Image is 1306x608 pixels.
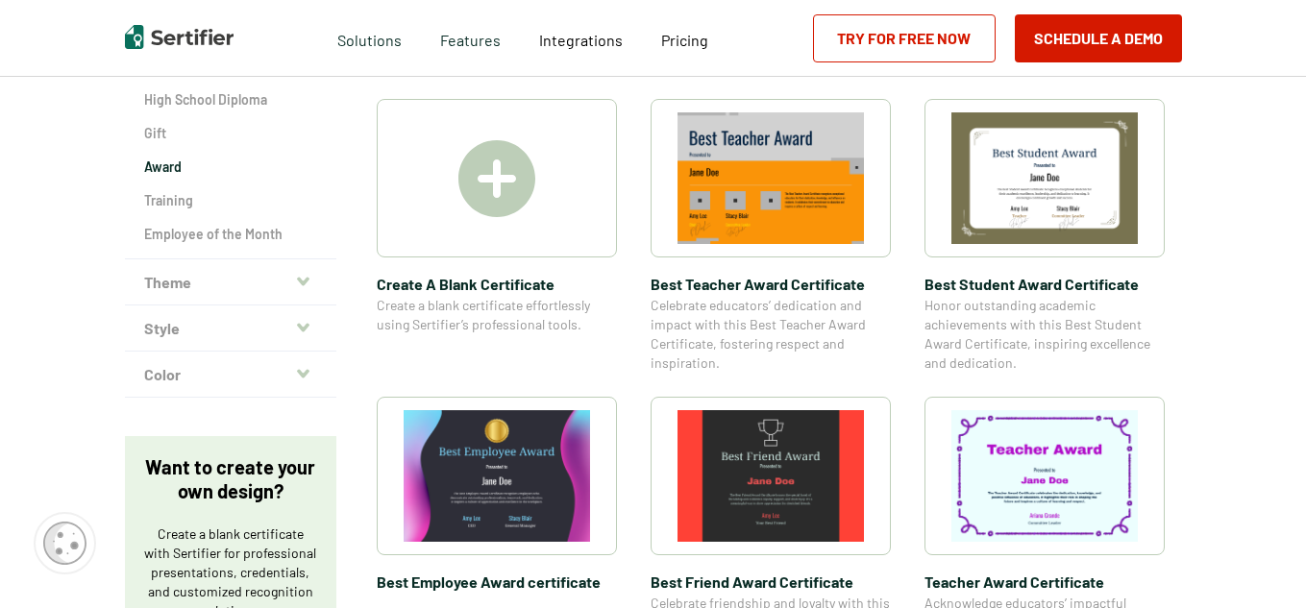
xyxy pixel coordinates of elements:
img: Cookie Popup Icon [43,522,86,565]
span: Best Employee Award certificate​ [377,570,617,594]
button: Schedule a Demo [1015,14,1182,62]
button: Theme [125,259,336,305]
span: Best Friend Award Certificate​ [651,570,891,594]
img: Best Employee Award certificate​ [404,410,590,542]
span: Integrations [539,31,623,49]
span: Celebrate educators’ dedication and impact with this Best Teacher Award Certificate, fostering re... [651,296,891,373]
a: Gift [144,124,317,143]
a: Employee of the Month [144,225,317,244]
a: Best Teacher Award Certificate​Best Teacher Award Certificate​Celebrate educators’ dedication and... [651,99,891,373]
span: Pricing [661,31,708,49]
img: Best Teacher Award Certificate​ [678,112,864,244]
a: Try for Free Now [813,14,996,62]
img: Sertifier | Digital Credentialing Platform [125,25,234,49]
img: Create A Blank Certificate [458,140,535,217]
a: High School Diploma [144,90,317,109]
span: Solutions [337,26,402,50]
button: Color [125,352,336,398]
span: Teacher Award Certificate [924,570,1165,594]
span: Best Student Award Certificate​ [924,272,1165,296]
iframe: Chat Widget [1210,516,1306,608]
span: Best Teacher Award Certificate​ [651,272,891,296]
img: Teacher Award Certificate [951,410,1138,542]
a: Best Student Award Certificate​Best Student Award Certificate​Honor outstanding academic achievem... [924,99,1165,373]
img: Best Student Award Certificate​ [951,112,1138,244]
a: Pricing [661,26,708,50]
span: Create A Blank Certificate [377,272,617,296]
span: Create a blank certificate effortlessly using Sertifier’s professional tools. [377,296,617,334]
a: Training [144,191,317,210]
p: Want to create your own design? [144,455,317,503]
span: Features [440,26,501,50]
a: Integrations [539,26,623,50]
span: Honor outstanding academic achievements with this Best Student Award Certificate, inspiring excel... [924,296,1165,373]
img: Best Friend Award Certificate​ [678,410,864,542]
button: Style [125,305,336,352]
a: Award [144,158,317,177]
